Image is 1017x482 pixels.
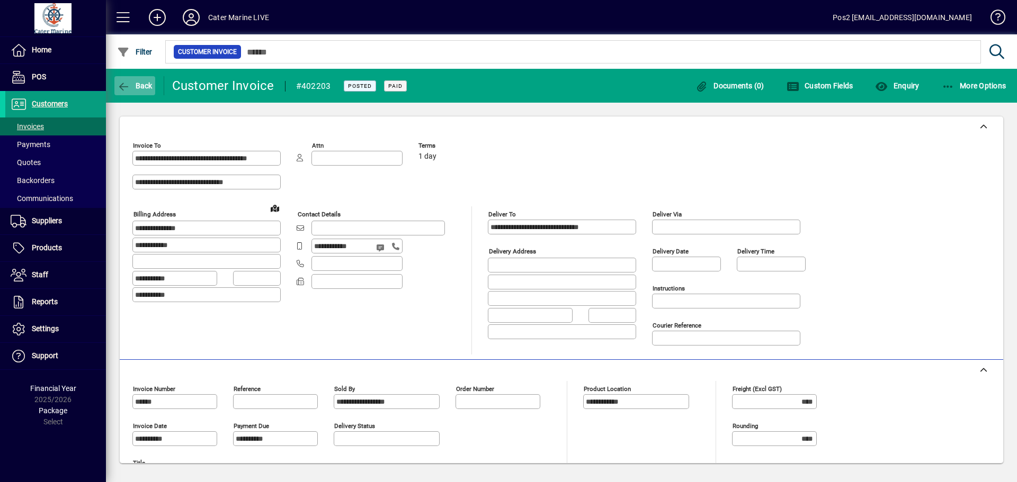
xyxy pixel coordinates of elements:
mat-label: Delivery date [653,248,689,255]
span: Quotes [11,158,41,167]
span: Reports [32,297,58,306]
a: Payments [5,135,106,153]
a: Knowledge Base [983,2,1004,37]
span: Suppliers [32,216,62,225]
button: Custom Fields [784,76,856,95]
span: Communications [11,194,73,203]
mat-label: Product location [584,385,631,393]
span: Support [32,351,58,360]
mat-label: Delivery status [334,422,375,430]
a: Suppliers [5,208,106,234]
mat-label: Reference [234,385,261,393]
a: Home [5,37,106,63]
span: Enquiry [875,81,919,90]
span: Products [32,243,62,252]
mat-label: Title [133,459,145,467]
a: Staff [5,262,106,288]
a: POS [5,64,106,90]
a: Backorders [5,171,106,189]
span: Terms [418,142,482,149]
mat-label: Deliver To [488,211,516,218]
mat-label: Deliver via [653,211,682,218]
mat-label: Invoice To [133,142,161,149]
app-page-header-button: Back [106,76,164,95]
div: Customer Invoice [172,77,274,94]
a: Products [5,235,106,261]
div: Pos2 [EMAIL_ADDRESS][DOMAIN_NAME] [833,9,972,26]
mat-label: Invoice number [133,385,175,393]
mat-label: Payment due [234,422,269,430]
div: Cater Marine LIVE [208,9,269,26]
button: Filter [114,42,155,61]
span: Filter [117,48,153,56]
span: Documents (0) [695,81,764,90]
mat-label: Courier Reference [653,322,701,329]
span: Settings [32,324,59,333]
button: Documents (0) [693,76,767,95]
div: #402203 [296,78,331,95]
span: Home [32,46,51,54]
button: More Options [939,76,1009,95]
mat-label: Instructions [653,285,685,292]
span: Payments [11,140,50,149]
span: Backorders [11,176,55,185]
a: Reports [5,289,106,315]
span: Staff [32,270,48,279]
span: More Options [942,81,1006,90]
span: Customers [32,99,68,108]
a: Quotes [5,153,106,171]
button: Add [140,8,174,27]
span: POS [32,72,46,81]
mat-label: Delivery time [737,248,774,255]
mat-label: Order number [456,385,494,393]
mat-label: Attn [312,142,324,149]
mat-label: Invoice date [133,422,167,430]
a: Support [5,343,106,369]
span: Posted [348,83,372,89]
span: Financial Year [30,384,76,393]
button: Profile [174,8,208,27]
button: Back [114,76,155,95]
span: 1 day [418,152,436,161]
span: Paid [388,83,403,89]
button: Send SMS [369,235,394,260]
button: Enquiry [872,76,922,95]
a: Communications [5,189,106,207]
a: Settings [5,316,106,342]
mat-label: Sold by [334,385,355,393]
span: Invoices [11,122,44,131]
span: Package [39,406,67,415]
span: Customer Invoice [178,47,237,57]
mat-label: Rounding [733,422,758,430]
a: Invoices [5,117,106,135]
a: View on map [266,199,283,216]
span: Back [117,81,153,90]
span: Custom Fields [787,81,853,90]
mat-label: Freight (excl GST) [733,385,782,393]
